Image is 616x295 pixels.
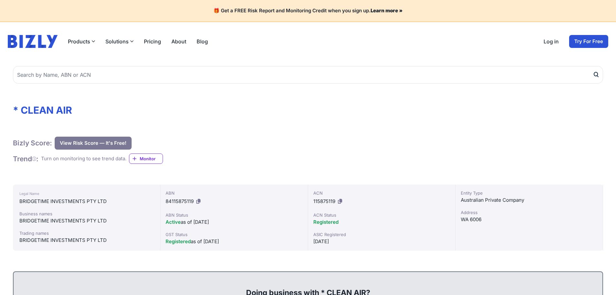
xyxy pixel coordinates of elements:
span: Registered [313,219,339,225]
button: Products [68,38,95,45]
div: [DATE] [313,238,450,245]
a: Monitor [129,153,163,164]
span: 115875119 [313,198,335,204]
h1: Trend : [13,154,38,163]
div: ACN [313,190,450,196]
div: ABN Status [166,212,302,218]
div: Address [461,209,598,216]
div: ASIC Registered [313,231,450,238]
span: Monitor [140,155,163,162]
button: View Risk Score — It's Free! [55,137,132,150]
a: Try For Free [569,35,608,48]
a: Blog [197,38,208,45]
input: Search by Name, ABN or ACN [13,66,603,84]
div: GST Status [166,231,302,238]
span: Active [166,219,181,225]
div: ACN Status [313,212,450,218]
a: Learn more » [371,7,403,14]
button: Solutions [105,38,134,45]
h1: Bizly Score: [13,139,52,147]
div: BRIDGETIME INVESTMENTS PTY LTD [19,236,154,244]
div: Business names [19,210,154,217]
div: ABN [166,190,302,196]
a: Log in [544,38,559,45]
a: About [171,38,186,45]
h1: * CLEAN AIR [13,104,603,116]
a: Pricing [144,38,161,45]
div: Legal Name [19,190,154,198]
div: Trading names [19,230,154,236]
span: Registered [166,238,191,244]
div: WA 6006 [461,216,598,223]
div: as of [DATE] [166,238,302,245]
div: Turn on monitoring to see trend data. [41,155,126,163]
span: 84115875119 [166,198,194,204]
h4: 🎁 Get a FREE Risk Report and Monitoring Credit when you sign up. [8,8,608,14]
div: BRIDGETIME INVESTMENTS PTY LTD [19,217,154,225]
div: Entity Type [461,190,598,196]
div: Australian Private Company [461,196,598,204]
div: as of [DATE] [166,218,302,226]
div: BRIDGETIME INVESTMENTS PTY LTD [19,198,154,205]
